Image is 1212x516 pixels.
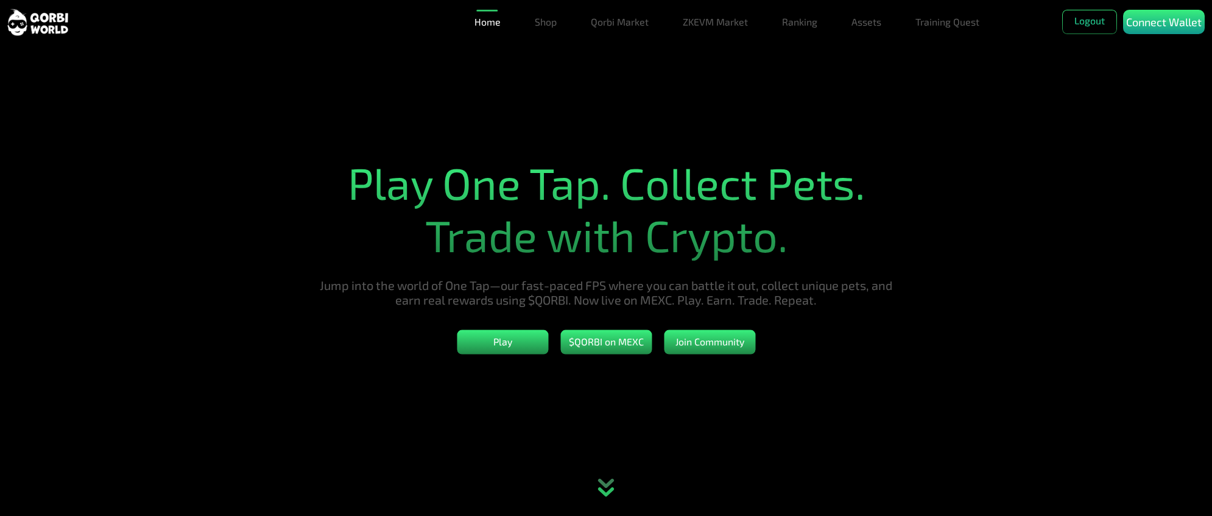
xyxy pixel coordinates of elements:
[530,10,562,34] a: Shop
[586,10,654,34] a: Qorbi Market
[777,10,822,34] a: Ranking
[7,8,68,37] img: sticky brand-logo
[470,10,506,34] a: Home
[664,330,755,355] button: Join Community
[579,461,633,516] div: animation
[1126,14,1202,30] p: Connect Wallet
[911,10,984,34] a: Training Quest
[457,330,548,355] button: Play
[311,155,902,261] h1: Play One Tap. Collect Pets. Trade with Crypto.
[311,278,902,307] h5: Jump into the world of One Tap—our fast-paced FPS where you can battle it out, collect unique pet...
[1062,10,1117,34] button: Logout
[560,330,652,355] button: $QORBI on MEXC
[847,10,886,34] a: Assets
[678,10,753,34] a: ZKEVM Market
